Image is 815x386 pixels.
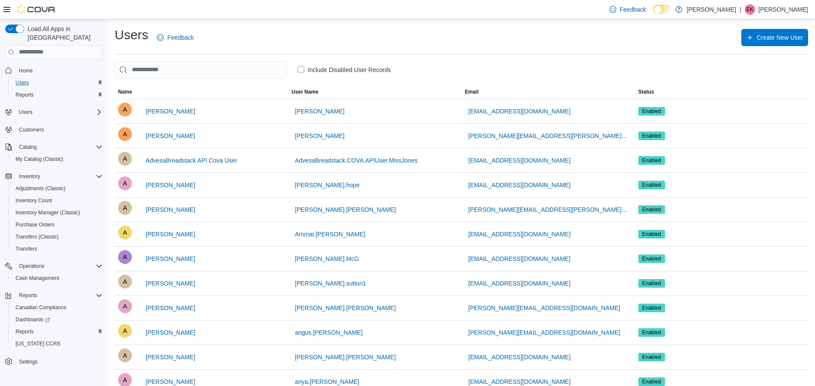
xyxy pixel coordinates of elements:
span: Users [19,109,32,116]
span: A [123,226,127,239]
img: Cova [17,5,56,14]
button: Catalog [16,142,40,152]
span: Adjustments (Classic) [12,183,103,194]
span: [PERSON_NAME] [146,254,195,263]
span: Operations [16,261,103,271]
span: [US_STATE] CCRS [16,340,60,347]
a: Canadian Compliance [12,302,70,313]
span: Name [118,88,132,95]
span: [PERSON_NAME] [146,279,195,288]
span: [PERSON_NAME].sutton1 [295,279,366,288]
span: Customers [16,124,103,135]
span: Inventory Count [16,197,52,204]
span: [PERSON_NAME][EMAIL_ADDRESS][DOMAIN_NAME] [468,328,620,337]
span: Transfers (Classic) [12,232,103,242]
div: Alex [118,176,132,190]
button: [PERSON_NAME] [142,176,199,194]
span: Enabled [638,230,665,239]
span: Operations [19,263,44,270]
span: Enabled [638,107,665,116]
span: Settings [19,358,37,365]
span: Reports [19,292,37,299]
button: [PERSON_NAME] [142,127,199,144]
button: Reports [16,290,41,301]
a: Feedback [153,29,197,46]
input: Dark Mode [653,5,671,14]
span: A [123,127,127,141]
span: Cash Management [12,273,103,283]
span: Canadian Compliance [16,304,66,311]
span: Inventory [19,173,40,180]
span: Inventory Manager (Classic) [12,207,103,218]
a: [US_STATE] CCRS [12,339,64,349]
button: Adjustments (Classic) [9,182,106,195]
a: Purchase Orders [12,220,58,230]
span: A [123,324,127,338]
button: [PERSON_NAME].[PERSON_NAME] [291,348,399,366]
span: [PERSON_NAME] [146,107,195,116]
div: Andy [118,299,132,313]
span: [EMAIL_ADDRESS][DOMAIN_NAME] [468,279,571,288]
span: Home [16,65,103,76]
button: [PERSON_NAME][EMAIL_ADDRESS][DOMAIN_NAME] [465,324,624,341]
span: Catalog [16,142,103,152]
span: My Catalog (Classic) [16,156,63,163]
button: Users [2,106,106,118]
span: Enabled [638,132,665,140]
span: Dashboards [16,316,50,323]
span: A [123,250,127,264]
button: My Catalog (Classic) [9,153,106,165]
span: A [123,348,127,362]
button: Operations [2,260,106,272]
button: [PERSON_NAME].sutton1 [291,275,369,292]
button: Home [2,64,106,77]
span: Enabled [642,255,661,263]
span: [PERSON_NAME].[PERSON_NAME] [295,353,396,361]
span: [PERSON_NAME] [146,377,195,386]
button: [PERSON_NAME].[PERSON_NAME] [291,299,399,317]
button: [PERSON_NAME][EMAIL_ADDRESS][PERSON_NAME][DOMAIN_NAME] [465,201,631,218]
a: Feedback [606,1,650,18]
span: [PERSON_NAME] [146,328,195,337]
span: [PERSON_NAME] [295,132,344,140]
span: Enabled [638,328,665,337]
span: [PERSON_NAME] [146,181,195,189]
button: [PERSON_NAME] [142,324,199,341]
span: A [123,275,127,289]
span: [EMAIL_ADDRESS][DOMAIN_NAME] [468,353,571,361]
span: [PERSON_NAME][EMAIL_ADDRESS][PERSON_NAME][DOMAIN_NAME] [468,132,628,140]
span: [EMAIL_ADDRESS][DOMAIN_NAME] [468,156,571,165]
span: Washington CCRS [12,339,103,349]
div: Ammar [118,226,132,239]
a: Dashboards [9,314,106,326]
span: A [123,201,127,215]
button: AdvesaBreadstack API Cova User [142,152,240,169]
span: [PERSON_NAME][EMAIL_ADDRESS][PERSON_NAME][DOMAIN_NAME] [468,205,628,214]
span: Status [638,88,654,95]
button: [EMAIL_ADDRESS][DOMAIN_NAME] [465,348,574,366]
span: Inventory Manager (Classic) [16,209,80,216]
span: User Name [291,88,319,95]
span: Enabled [642,353,661,361]
button: [PERSON_NAME] [142,250,199,267]
button: Inventory [16,171,44,182]
span: [PERSON_NAME] [146,304,195,312]
span: Enabled [638,279,665,288]
div: Emily Korody [745,4,755,15]
div: AdvesaBreadstack [118,152,132,166]
span: Transfers (Classic) [16,233,59,240]
span: [PERSON_NAME] [146,353,195,361]
button: Reports [9,326,106,338]
span: Feedback [620,5,646,14]
a: Settings [16,357,41,367]
a: Dashboards [12,314,53,325]
span: Enabled [642,279,661,287]
div: Angus [118,324,132,338]
span: Enabled [642,132,661,140]
button: Reports [9,89,106,101]
a: Users [12,78,32,88]
span: Enabled [638,181,665,189]
button: [PERSON_NAME] [291,127,348,144]
div: Aislinn [118,103,132,116]
span: Dashboards [12,314,103,325]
